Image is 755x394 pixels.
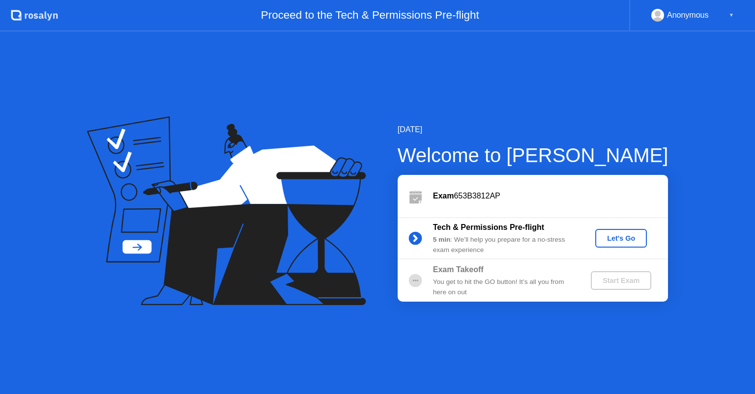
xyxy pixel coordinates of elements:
[398,141,668,170] div: Welcome to [PERSON_NAME]
[595,277,647,284] div: Start Exam
[599,234,643,242] div: Let's Go
[667,9,709,22] div: Anonymous
[433,223,544,231] b: Tech & Permissions Pre-flight
[433,192,454,200] b: Exam
[433,235,575,255] div: : We’ll help you prepare for a no-stress exam experience
[729,9,734,22] div: ▼
[433,236,451,243] b: 5 min
[595,229,647,248] button: Let's Go
[433,277,575,297] div: You get to hit the GO button! It’s all you from here on out
[398,124,668,136] div: [DATE]
[433,265,484,274] b: Exam Takeoff
[591,271,651,290] button: Start Exam
[433,190,668,202] div: 653B3812AP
